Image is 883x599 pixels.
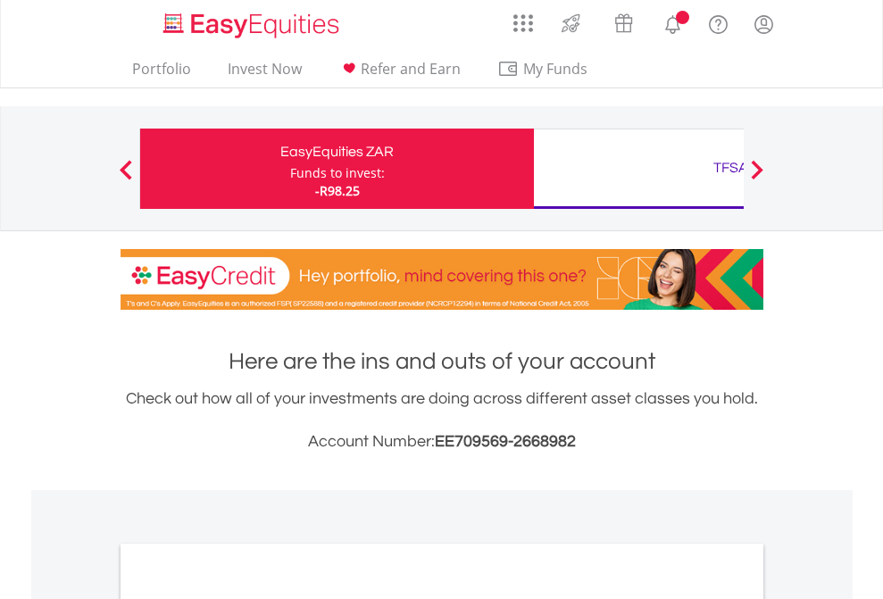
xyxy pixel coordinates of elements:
img: EasyEquities_Logo.png [160,11,346,40]
div: Funds to invest: [290,164,385,182]
a: Invest Now [221,60,309,87]
a: Vouchers [597,4,650,37]
a: FAQ's and Support [696,4,741,40]
a: Refer and Earn [331,60,468,87]
img: vouchers-v2.svg [609,9,638,37]
button: Previous [108,169,144,187]
h1: Here are the ins and outs of your account [121,345,763,378]
div: Check out how all of your investments are doing across different asset classes you hold. [121,387,763,454]
span: EE709569-2668982 [435,433,576,450]
span: Refer and Earn [361,59,461,79]
button: Next [739,169,775,187]
a: Portfolio [125,60,198,87]
a: My Profile [741,4,787,44]
a: AppsGrid [502,4,545,33]
div: EasyEquities ZAR [151,139,523,164]
a: Notifications [650,4,696,40]
span: My Funds [497,57,614,80]
img: grid-menu-icon.svg [513,13,533,33]
span: -R98.25 [315,182,360,199]
a: Home page [156,4,346,40]
img: EasyCredit Promotion Banner [121,249,763,310]
h3: Account Number: [121,429,763,454]
img: thrive-v2.svg [556,9,586,37]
